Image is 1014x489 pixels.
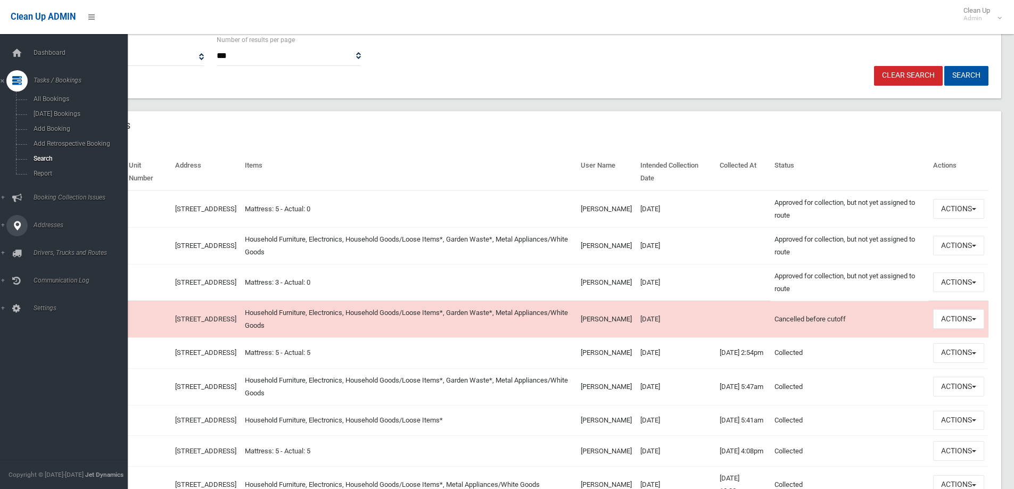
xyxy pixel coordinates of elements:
[636,301,715,337] td: [DATE]
[241,301,576,337] td: Household Furniture, Electronics, Household Goods/Loose Items*, Garden Waste*, Metal Appliances/W...
[770,264,929,301] td: Approved for collection, but not yet assigned to route
[30,77,136,84] span: Tasks / Bookings
[933,441,984,461] button: Actions
[576,154,636,190] th: User Name
[11,12,76,22] span: Clean Up ADMIN
[933,199,984,219] button: Actions
[9,471,84,478] span: Copyright © [DATE]-[DATE]
[929,154,988,190] th: Actions
[933,411,984,430] button: Actions
[636,337,715,368] td: [DATE]
[241,190,576,228] td: Mattress: 5 - Actual: 0
[770,190,929,228] td: Approved for collection, but not yet assigned to route
[576,436,636,467] td: [PERSON_NAME]
[770,368,929,405] td: Collected
[636,227,715,264] td: [DATE]
[636,405,715,436] td: [DATE]
[217,34,295,46] label: Number of results per page
[715,436,770,467] td: [DATE] 4:08pm
[933,343,984,363] button: Actions
[576,227,636,264] td: [PERSON_NAME]
[715,154,770,190] th: Collected At
[933,377,984,396] button: Actions
[241,436,576,467] td: Mattress: 5 - Actual: 5
[576,264,636,301] td: [PERSON_NAME]
[30,140,127,147] span: Add Retrospective Booking
[933,272,984,292] button: Actions
[770,436,929,467] td: Collected
[30,49,136,56] span: Dashboard
[175,480,236,488] a: [STREET_ADDRESS]
[715,337,770,368] td: [DATE] 2:54pm
[241,337,576,368] td: Mattress: 5 - Actual: 5
[874,66,943,86] a: Clear Search
[30,277,136,284] span: Communication Log
[770,405,929,436] td: Collected
[933,236,984,255] button: Actions
[636,436,715,467] td: [DATE]
[963,14,990,22] small: Admin
[770,301,929,337] td: Cancelled before cutoff
[944,66,988,86] button: Search
[30,155,127,162] span: Search
[770,337,929,368] td: Collected
[85,471,123,478] strong: Jet Dynamics
[125,154,170,190] th: Unit Number
[241,227,576,264] td: Household Furniture, Electronics, Household Goods/Loose Items*, Garden Waste*, Metal Appliances/W...
[770,227,929,264] td: Approved for collection, but not yet assigned to route
[241,368,576,405] td: Household Furniture, Electronics, Household Goods/Loose Items*, Garden Waste*, Metal Appliances/W...
[241,405,576,436] td: Household Furniture, Electronics, Household Goods/Loose Items*
[175,242,236,250] a: [STREET_ADDRESS]
[175,447,236,455] a: [STREET_ADDRESS]
[576,337,636,368] td: [PERSON_NAME]
[636,190,715,228] td: [DATE]
[636,368,715,405] td: [DATE]
[576,190,636,228] td: [PERSON_NAME]
[576,405,636,436] td: [PERSON_NAME]
[30,194,136,201] span: Booking Collection Issues
[30,95,127,103] span: All Bookings
[175,349,236,357] a: [STREET_ADDRESS]
[30,125,127,132] span: Add Booking
[241,264,576,301] td: Mattress: 3 - Actual: 0
[175,205,236,213] a: [STREET_ADDRESS]
[30,221,136,229] span: Addresses
[30,304,136,312] span: Settings
[175,383,236,391] a: [STREET_ADDRESS]
[171,154,241,190] th: Address
[30,249,136,256] span: Drivers, Trucks and Routes
[30,110,127,118] span: [DATE] Bookings
[715,405,770,436] td: [DATE] 5:41am
[636,264,715,301] td: [DATE]
[175,315,236,323] a: [STREET_ADDRESS]
[175,416,236,424] a: [STREET_ADDRESS]
[30,170,127,177] span: Report
[770,154,929,190] th: Status
[576,368,636,405] td: [PERSON_NAME]
[715,368,770,405] td: [DATE] 5:47am
[175,278,236,286] a: [STREET_ADDRESS]
[636,154,715,190] th: Intended Collection Date
[576,301,636,337] td: [PERSON_NAME]
[958,6,1001,22] span: Clean Up
[933,309,984,329] button: Actions
[241,154,576,190] th: Items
